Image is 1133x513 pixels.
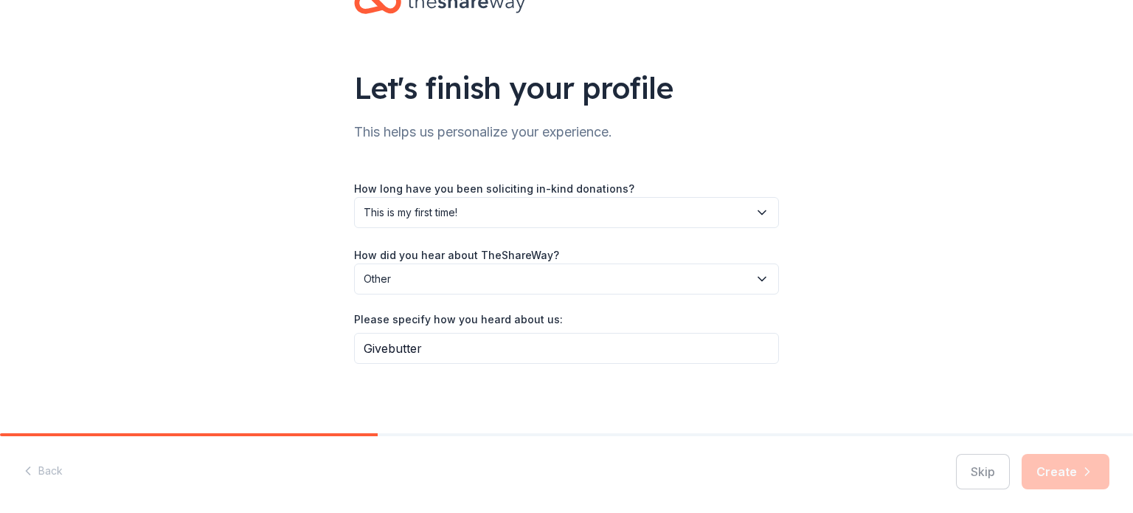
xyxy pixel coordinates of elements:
[354,67,779,109] div: Let's finish your profile
[354,312,563,327] label: Please specify how you heard about us:
[364,204,749,221] span: This is my first time!
[354,264,779,295] button: Other
[364,270,749,288] span: Other
[354,182,634,196] label: How long have you been soliciting in-kind donations?
[354,120,779,144] div: This helps us personalize your experience.
[354,197,779,228] button: This is my first time!
[354,248,559,263] label: How did you hear about TheShareWay?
